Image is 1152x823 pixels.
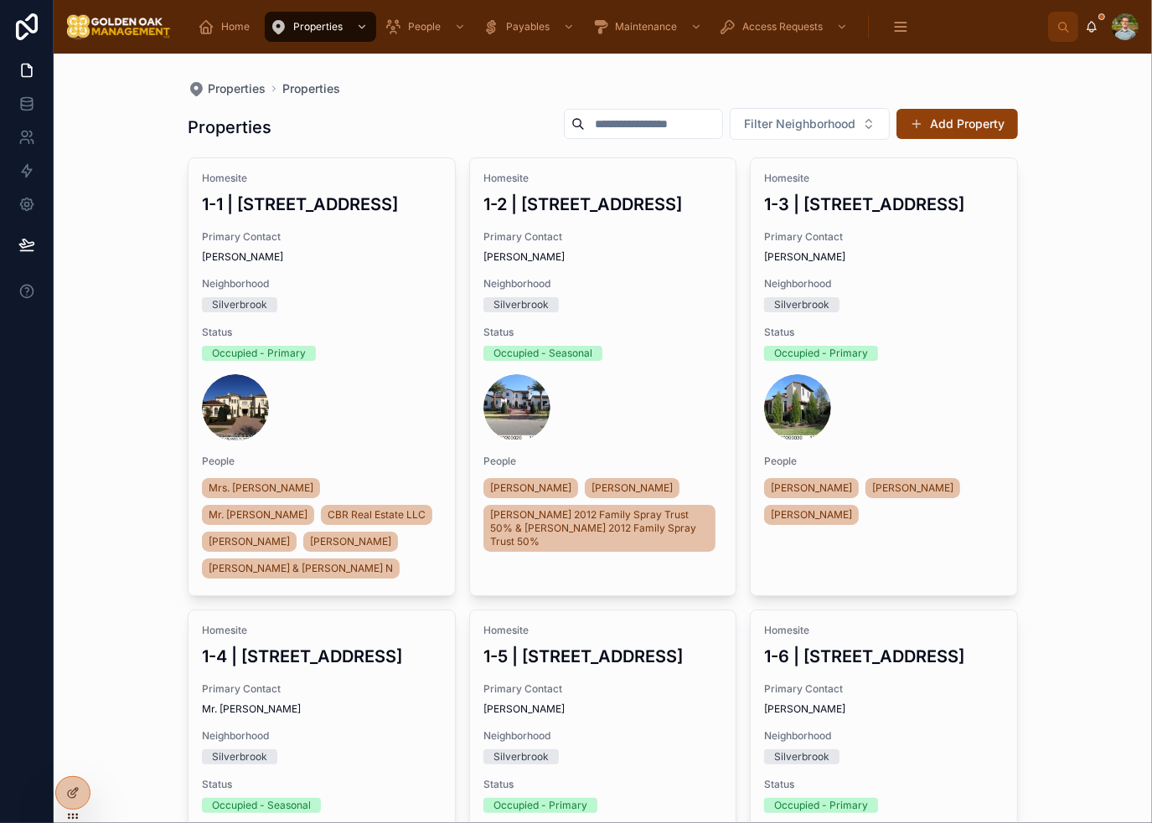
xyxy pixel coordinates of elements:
a: Mr. [PERSON_NAME] [202,505,314,525]
span: Status [483,778,723,791]
span: People [483,455,723,468]
span: [PERSON_NAME] [483,702,723,716]
span: CBR Real Estate LLC [328,508,426,522]
span: Home [221,20,250,33]
a: [PERSON_NAME] & [PERSON_NAME] N [202,558,400,579]
a: Maintenance [586,12,710,42]
a: [PERSON_NAME] 2012 Family Spray Trust 50% & [PERSON_NAME] 2012 Family Spray Trust 50% [483,505,716,552]
a: [PERSON_NAME] [764,478,859,498]
a: [PERSON_NAME] [202,532,297,552]
span: Neighborhood [764,729,1004,743]
span: Payables [506,20,550,33]
h3: 1-2 | [STREET_ADDRESS] [483,192,723,217]
span: Neighborhood [202,729,442,743]
h1: Properties [188,116,271,139]
h3: 1-4 | [STREET_ADDRESS] [202,644,442,669]
span: [PERSON_NAME] [591,481,673,495]
span: [PERSON_NAME] [310,535,391,548]
a: Properties [265,12,376,42]
span: Primary Contact [483,230,723,244]
a: Home [193,12,261,42]
span: [PERSON_NAME] [490,481,571,495]
span: Status [483,326,723,339]
span: Maintenance [615,20,677,33]
a: CBR Real Estate LLC [321,505,432,525]
span: [PERSON_NAME] [771,508,852,522]
span: Homesite [764,624,1004,637]
h3: 1-6 | [STREET_ADDRESS] [764,644,1004,669]
span: [PERSON_NAME] [872,481,953,495]
div: Occupied - Primary [774,346,868,361]
span: Primary Contact [202,682,442,696]
a: Properties [282,80,340,97]
span: Filter Neighborhood [744,116,855,132]
span: Homesite [202,624,442,637]
span: People [408,20,441,33]
div: Occupied - Primary [212,346,306,361]
span: [PERSON_NAME] [771,481,852,495]
span: Primary Contact [764,230,1004,244]
div: Occupied - Seasonal [493,346,592,361]
div: Silverbrook [212,749,267,764]
span: People [764,455,1004,468]
span: Mr. [PERSON_NAME] [209,508,307,522]
div: Silverbrook [774,297,829,312]
span: [PERSON_NAME] [483,250,723,264]
img: App logo [67,13,171,40]
a: Homesite1-3 | [STREET_ADDRESS]Primary Contact[PERSON_NAME]NeighborhoodSilverbrookStatusOccupied -... [750,157,1018,596]
span: [PERSON_NAME] [764,250,1004,264]
span: Mrs. [PERSON_NAME] [209,481,313,495]
span: Primary Contact [483,682,723,696]
div: scrollable content [184,8,1048,45]
a: Payables [478,12,583,42]
a: Mrs. [PERSON_NAME] [202,478,320,498]
span: Neighborhood [764,277,1004,291]
a: Access Requests [714,12,856,42]
span: Access Requests [742,20,823,33]
div: Silverbrook [493,297,549,312]
span: Primary Contact [202,230,442,244]
span: Status [202,326,442,339]
span: People [202,455,442,468]
span: Neighborhood [202,277,442,291]
button: Select Button [730,108,890,140]
span: Homesite [483,172,723,185]
a: [PERSON_NAME] [865,478,960,498]
span: [PERSON_NAME] [202,250,442,264]
span: Mr. [PERSON_NAME] [202,702,442,716]
a: [PERSON_NAME] [483,478,578,498]
a: [PERSON_NAME] [764,505,859,525]
span: Properties [208,80,266,97]
div: Silverbrook [774,749,829,764]
span: [PERSON_NAME] & [PERSON_NAME] N [209,562,393,575]
a: [PERSON_NAME] [303,532,398,552]
span: Status [764,778,1004,791]
h3: 1-5 | [STREET_ADDRESS] [483,644,723,669]
span: Properties [293,20,343,33]
h3: 1-3 | [STREET_ADDRESS] [764,192,1004,217]
button: Add Property [896,109,1018,139]
a: Homesite1-2 | [STREET_ADDRESS]Primary Contact[PERSON_NAME]NeighborhoodSilverbrookStatusOccupied -... [469,157,737,596]
a: Homesite1-1 | [STREET_ADDRESS]Primary Contact[PERSON_NAME]NeighborhoodSilverbrookStatusOccupied -... [188,157,456,596]
a: [PERSON_NAME] [585,478,679,498]
div: Silverbrook [212,297,267,312]
span: Homesite [764,172,1004,185]
span: Homesite [202,172,442,185]
span: Status [764,326,1004,339]
span: Homesite [483,624,723,637]
span: Primary Contact [764,682,1004,696]
div: Occupied - Seasonal [212,798,311,813]
a: People [380,12,474,42]
span: [PERSON_NAME] [209,535,290,548]
div: Occupied - Primary [493,798,587,813]
span: [PERSON_NAME] 2012 Family Spray Trust 50% & [PERSON_NAME] 2012 Family Spray Trust 50% [490,508,710,548]
div: Silverbrook [493,749,549,764]
span: Status [202,778,442,791]
span: Neighborhood [483,729,723,743]
span: [PERSON_NAME] [764,702,1004,716]
a: Properties [188,80,266,97]
span: Neighborhood [483,277,723,291]
div: Occupied - Primary [774,798,868,813]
